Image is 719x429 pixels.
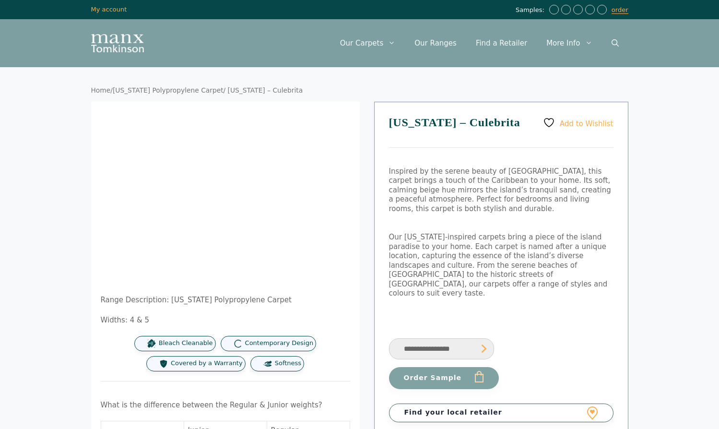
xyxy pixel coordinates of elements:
[560,119,613,128] span: Add to Wishlist
[101,296,350,305] p: Range Description: [US_STATE] Polypropylene Carpet
[602,29,628,58] a: Open Search Bar
[543,117,613,129] a: Add to Wishlist
[389,117,613,148] h1: [US_STATE] – Culebrita
[389,167,613,214] p: Inspired by the serene beauty of [GEOGRAPHIC_DATA], this carpet brings a touch of the Caribbean t...
[389,233,613,298] p: Our [US_STATE]-inspired carpets bring a piece of the island paradise to your home. Each carpet is...
[537,29,601,58] a: More Info
[91,6,127,13] a: My account
[171,359,243,368] span: Covered by a Warranty
[389,404,613,422] a: Find your local retailer
[245,339,314,347] span: Contemporary Design
[389,367,499,389] button: Order Sample
[405,29,466,58] a: Our Ranges
[516,6,547,14] span: Samples:
[330,29,628,58] nav: Primary
[101,401,350,410] p: What is the difference between the Regular & Junior weights?
[612,6,628,14] a: order
[91,86,111,94] a: Home
[91,86,628,95] nav: Breadcrumb
[275,359,301,368] span: Softness
[159,339,213,347] span: Bleach Cleanable
[91,34,144,52] img: Manx Tomkinson
[113,86,224,94] a: [US_STATE] Polypropylene Carpet
[330,29,405,58] a: Our Carpets
[101,316,350,325] p: Widths: 4 & 5
[466,29,537,58] a: Find a Retailer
